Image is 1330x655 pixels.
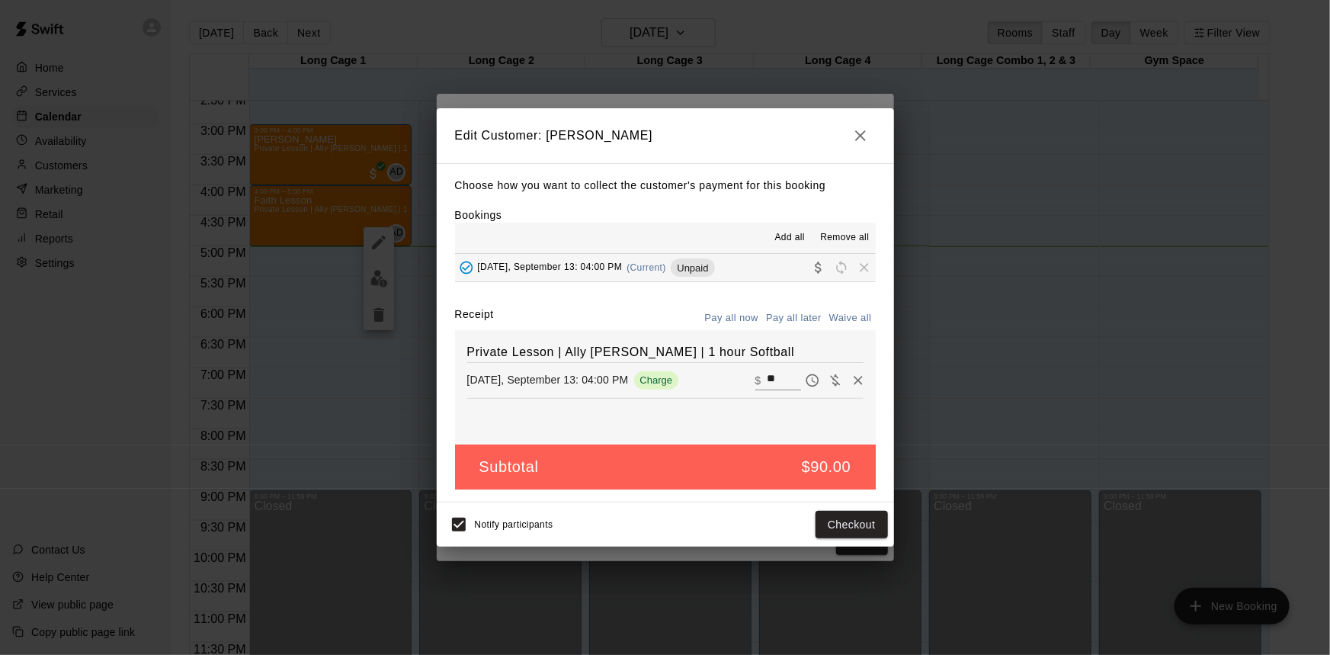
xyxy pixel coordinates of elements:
[455,254,876,282] button: Added - Collect Payment[DATE], September 13: 04:00 PM(Current)UnpaidCollect paymentRescheduleRemove
[775,230,806,246] span: Add all
[801,373,824,386] span: Pay later
[467,372,629,387] p: [DATE], September 13: 04:00 PM
[820,230,869,246] span: Remove all
[762,307,825,330] button: Pay all later
[455,209,502,221] label: Bookings
[802,457,851,477] h5: $90.00
[455,256,478,279] button: Added - Collect Payment
[755,373,761,388] p: $
[475,519,553,530] span: Notify participants
[847,369,870,392] button: Remove
[634,374,679,386] span: Charge
[455,176,876,195] p: Choose how you want to collect the customer's payment for this booking
[830,262,853,273] span: Reschedule
[478,262,623,273] span: [DATE], September 13: 04:00 PM
[671,262,714,274] span: Unpaid
[437,108,894,163] h2: Edit Customer: [PERSON_NAME]
[814,226,875,250] button: Remove all
[824,373,847,386] span: Waive payment
[455,307,494,330] label: Receipt
[853,262,876,273] span: Remove
[816,511,887,539] button: Checkout
[479,457,539,477] h5: Subtotal
[627,262,666,273] span: (Current)
[467,342,864,362] h6: Private Lesson | Ally [PERSON_NAME] | 1 hour Softball
[825,307,876,330] button: Waive all
[807,262,830,273] span: Collect payment
[765,226,814,250] button: Add all
[701,307,763,330] button: Pay all now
